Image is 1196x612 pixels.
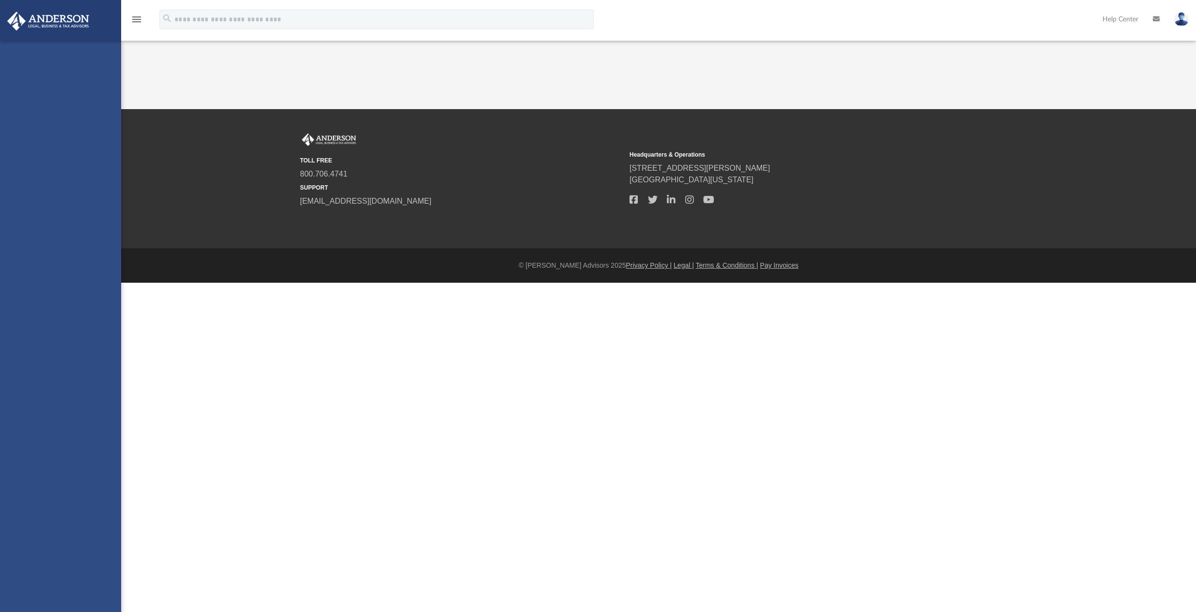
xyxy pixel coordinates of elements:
[626,261,672,269] a: Privacy Policy |
[121,260,1196,271] div: © [PERSON_NAME] Advisors 2025
[4,12,92,31] img: Anderson Advisors Platinum Portal
[760,261,798,269] a: Pay Invoices
[674,261,694,269] a: Legal |
[300,170,347,178] a: 800.706.4741
[162,13,173,24] i: search
[131,18,142,25] a: menu
[629,176,754,184] a: [GEOGRAPHIC_DATA][US_STATE]
[300,156,623,165] small: TOLL FREE
[1174,12,1189,26] img: User Pic
[131,14,142,25] i: menu
[300,183,623,192] small: SUPPORT
[300,133,358,146] img: Anderson Advisors Platinum Portal
[629,150,952,159] small: Headquarters & Operations
[696,261,758,269] a: Terms & Conditions |
[629,164,770,172] a: [STREET_ADDRESS][PERSON_NAME]
[300,197,431,205] a: [EMAIL_ADDRESS][DOMAIN_NAME]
